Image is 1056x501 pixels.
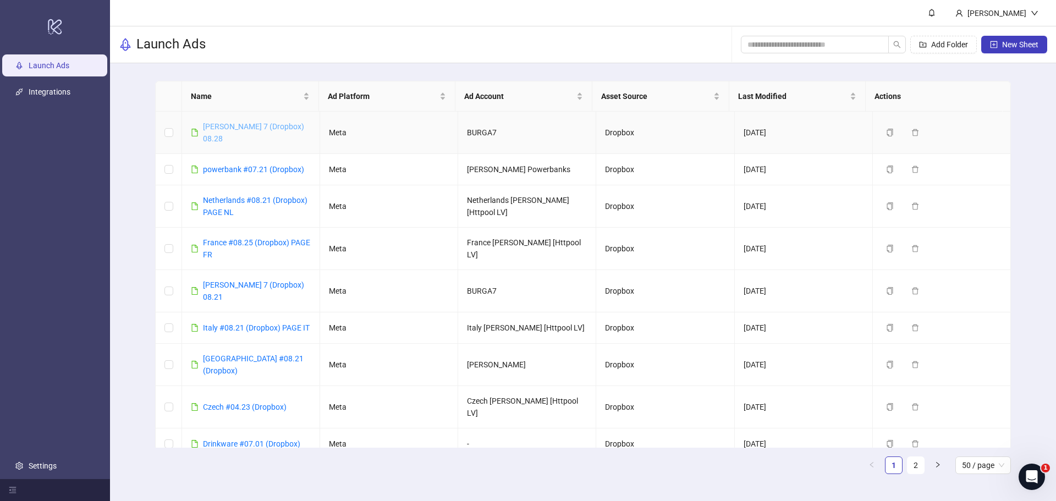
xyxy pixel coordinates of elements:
td: [DATE] [735,312,873,344]
td: Meta [320,386,458,428]
td: [DATE] [735,112,873,154]
button: left [863,456,881,474]
td: Netherlands [PERSON_NAME] [Httpool LV] [458,185,596,228]
li: 2 [907,456,925,474]
span: rocket [119,38,132,51]
td: BURGA7 [458,112,596,154]
span: copy [886,403,894,411]
td: Italy [PERSON_NAME] [Httpool LV] [458,312,596,344]
a: Integrations [29,87,70,96]
div: Page Size [955,456,1011,474]
span: Name [191,90,301,102]
button: New Sheet [981,36,1047,53]
td: [DATE] [735,386,873,428]
td: Meta [320,112,458,154]
a: [GEOGRAPHIC_DATA] #08.21 (Dropbox) [203,354,304,375]
a: 2 [908,457,924,474]
span: right [934,461,941,468]
span: delete [911,129,919,136]
td: [DATE] [735,185,873,228]
td: Dropbox [596,312,734,344]
span: Last Modified [738,90,848,102]
td: Dropbox [596,228,734,270]
span: file [191,403,199,411]
td: [DATE] [735,270,873,312]
span: Ad Account [464,90,574,102]
td: Dropbox [596,344,734,386]
span: copy [886,324,894,332]
td: Meta [320,270,458,312]
td: Meta [320,428,458,460]
span: delete [911,202,919,210]
td: Meta [320,228,458,270]
span: file [191,202,199,210]
span: Ad Platform [328,90,438,102]
span: 50 / page [962,457,1004,474]
th: Last Modified [729,81,866,112]
th: Ad Platform [319,81,456,112]
td: [PERSON_NAME] [458,344,596,386]
span: file [191,361,199,368]
td: Czech [PERSON_NAME] [Httpool LV] [458,386,596,428]
li: Next Page [929,456,947,474]
td: [DATE] [735,344,873,386]
td: Meta [320,312,458,344]
th: Name [182,81,319,112]
td: Meta [320,185,458,228]
span: copy [886,287,894,295]
button: Add Folder [910,36,977,53]
span: copy [886,166,894,173]
span: New Sheet [1002,40,1038,49]
li: 1 [885,456,903,474]
span: file [191,287,199,295]
td: Dropbox [596,185,734,228]
span: copy [886,202,894,210]
a: [PERSON_NAME] 7 (Dropbox) 08.21 [203,280,304,301]
span: copy [886,245,894,252]
span: copy [886,361,894,368]
td: Dropbox [596,428,734,460]
span: Asset Source [601,90,711,102]
span: user [955,9,963,17]
span: plus-square [990,41,998,48]
a: [PERSON_NAME] 7 (Dropbox) 08.28 [203,122,304,143]
a: France #08.25 (Dropbox) PAGE FR [203,238,310,259]
th: Ad Account [455,81,592,112]
td: [DATE] [735,154,873,185]
span: left [868,461,875,468]
span: file [191,166,199,173]
li: Previous Page [863,456,881,474]
span: delete [911,166,919,173]
button: right [929,456,947,474]
a: Drinkware #07.01 (Dropbox) [203,439,300,448]
a: Netherlands #08.21 (Dropbox) PAGE NL [203,196,307,217]
td: Dropbox [596,112,734,154]
td: Meta [320,154,458,185]
th: Asset Source [592,81,729,112]
td: Dropbox [596,270,734,312]
td: - [458,428,596,460]
a: Italy #08.21 (Dropbox) PAGE IT [203,323,310,332]
span: delete [911,403,919,411]
span: menu-fold [9,486,16,494]
td: [DATE] [735,428,873,460]
span: 1 [1041,464,1050,472]
span: delete [911,440,919,448]
iframe: Intercom live chat [1019,464,1045,490]
h3: Launch Ads [136,36,206,53]
td: Dropbox [596,386,734,428]
span: file [191,129,199,136]
span: delete [911,361,919,368]
span: delete [911,287,919,295]
span: delete [911,324,919,332]
td: [DATE] [735,228,873,270]
td: [PERSON_NAME] Powerbanks [458,154,596,185]
span: delete [911,245,919,252]
span: search [893,41,901,48]
span: folder-add [919,41,927,48]
td: Meta [320,344,458,386]
a: Settings [29,461,57,470]
span: copy [886,129,894,136]
span: Add Folder [931,40,968,49]
span: down [1031,9,1038,17]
